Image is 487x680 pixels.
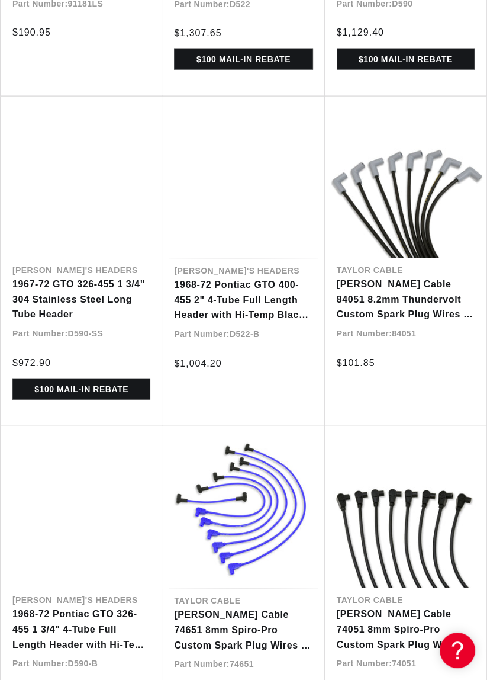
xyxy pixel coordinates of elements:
[337,607,475,652] a: [PERSON_NAME] Cable 74051 8mm Spiro-Pro Custom Spark Plug Wires 8 cyl black
[12,277,150,322] a: 1967-72 GTO 326-455 1 3/4" 304 Stainless Steel Long Tube Header
[12,607,150,652] a: 1968-72 Pontiac GTO 326-455 1 3/4" 4-Tube Full Length Header with Hi-Temp Black Coating
[174,277,312,323] a: 1968-72 Pontiac GTO 400-455 2" 4-Tube Full Length Header with Hi-Temp Black Coating
[174,607,312,653] a: [PERSON_NAME] Cable 74651 8mm Spiro-Pro Custom Spark Plug Wires 8 cyl blue
[337,277,475,322] a: [PERSON_NAME] Cable 84051 8.2mm Thundervolt Custom Spark Plug Wires 8 cyl black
